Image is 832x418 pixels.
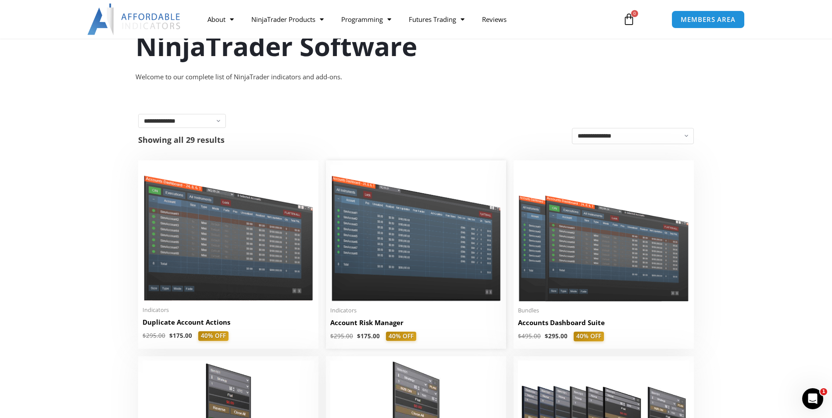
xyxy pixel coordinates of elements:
div: Welcome to our complete list of NinjaTrader indicators and add-ons. [136,71,697,83]
h2: Accounts Dashboard Suite [518,318,689,327]
img: Duplicate Account Actions [143,165,314,301]
a: About [199,9,243,29]
h2: Account Risk Manager [330,318,502,327]
bdi: 295.00 [330,332,353,340]
img: Account Risk Manager [330,165,502,301]
select: Shop order [572,128,694,144]
span: Bundles [518,307,689,314]
img: LogoAI | Affordable Indicators – NinjaTrader [87,4,182,35]
a: Duplicate Account Actions [143,318,314,331]
bdi: 175.00 [169,332,192,340]
a: Futures Trading [400,9,473,29]
h2: Duplicate Account Actions [143,318,314,327]
h1: NinjaTrader Software [136,28,697,64]
span: $ [357,332,361,340]
span: MEMBERS AREA [681,16,736,23]
span: Indicators [143,306,314,314]
span: 40% OFF [574,332,604,341]
bdi: 295.00 [143,332,165,340]
bdi: 175.00 [357,332,380,340]
a: Reviews [473,9,515,29]
span: $ [143,332,146,340]
bdi: 295.00 [545,332,568,340]
a: MEMBERS AREA [671,11,745,28]
span: 1 [820,388,827,395]
a: Account Risk Manager [330,318,502,332]
p: Showing all 29 results [138,136,225,144]
span: $ [330,332,334,340]
span: 40% OFF [386,332,416,341]
span: 40% OFF [198,331,229,341]
img: Accounts Dashboard Suite [518,165,689,301]
span: $ [518,332,521,340]
a: 0 [610,7,648,32]
nav: Menu [199,9,613,29]
iframe: Intercom live chat [802,388,823,409]
span: $ [169,332,173,340]
a: Programming [332,9,400,29]
a: Accounts Dashboard Suite [518,318,689,332]
span: Indicators [330,307,502,314]
span: 0 [631,10,638,17]
a: NinjaTrader Products [243,9,332,29]
bdi: 495.00 [518,332,541,340]
span: $ [545,332,548,340]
